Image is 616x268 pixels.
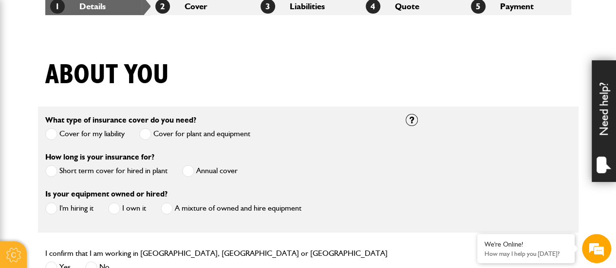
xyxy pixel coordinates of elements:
label: I confirm that I am working in [GEOGRAPHIC_DATA], [GEOGRAPHIC_DATA] or [GEOGRAPHIC_DATA] [45,250,388,257]
label: What type of insurance cover do you need? [45,116,196,124]
label: Short term cover for hired in plant [45,165,168,177]
label: Annual cover [182,165,238,177]
label: Is your equipment owned or hired? [45,190,168,198]
div: We're Online! [485,240,567,249]
label: Cover for plant and equipment [139,128,250,140]
label: How long is your insurance for? [45,153,154,161]
label: I'm hiring it [45,202,93,214]
div: Need help? [592,60,616,182]
label: Cover for my liability [45,128,125,140]
p: How may I help you today? [485,250,567,257]
label: A mixture of owned and hire equipment [161,202,301,214]
h1: About you [45,59,169,91]
label: I own it [108,202,146,214]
